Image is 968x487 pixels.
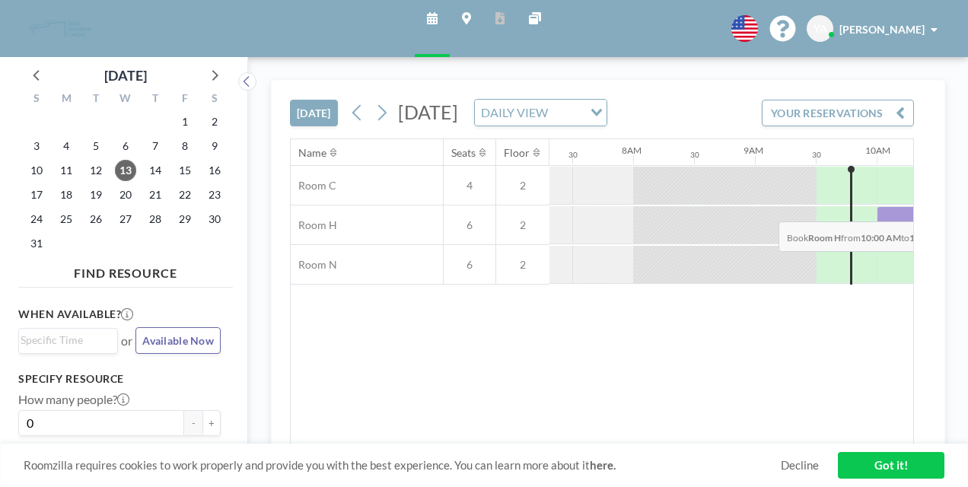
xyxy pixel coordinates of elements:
span: Monday, August 11, 2025 [56,160,77,181]
span: DAILY VIEW [478,103,551,123]
button: Available Now [135,327,221,354]
span: YA [814,22,827,36]
span: 2 [496,258,549,272]
span: Wednesday, August 20, 2025 [115,184,136,205]
span: Wednesday, August 27, 2025 [115,208,136,230]
span: Room H [291,218,337,232]
span: Friday, August 1, 2025 [174,111,196,132]
span: 4 [444,179,495,193]
div: Floor [504,146,530,160]
div: Search for option [19,329,117,352]
div: T [81,90,111,110]
span: [DATE] [398,100,458,123]
span: Saturday, August 2, 2025 [204,111,225,132]
span: Thursday, August 14, 2025 [145,160,166,181]
span: Saturday, August 23, 2025 [204,184,225,205]
span: Wednesday, August 6, 2025 [115,135,136,157]
span: Tuesday, August 12, 2025 [85,160,107,181]
span: Saturday, August 16, 2025 [204,160,225,181]
span: Sunday, August 3, 2025 [26,135,47,157]
a: here. [590,458,616,472]
span: Room N [291,258,337,272]
span: Monday, August 25, 2025 [56,208,77,230]
b: 10:00 AM [861,232,901,243]
span: 2 [496,218,549,232]
span: Tuesday, August 5, 2025 [85,135,107,157]
span: Saturday, August 30, 2025 [204,208,225,230]
span: Monday, August 4, 2025 [56,135,77,157]
div: Search for option [475,100,607,126]
div: T [140,90,170,110]
button: + [202,410,221,436]
h3: Specify resource [18,372,221,386]
span: Sunday, August 10, 2025 [26,160,47,181]
span: Wednesday, August 13, 2025 [115,160,136,181]
span: Tuesday, August 26, 2025 [85,208,107,230]
div: F [170,90,199,110]
div: S [22,90,52,110]
input: Search for option [552,103,581,123]
span: Available Now [142,334,214,347]
span: Book from to [779,221,958,252]
span: Friday, August 15, 2025 [174,160,196,181]
span: 6 [444,218,495,232]
span: Friday, August 22, 2025 [174,184,196,205]
a: Got it! [838,452,944,479]
label: How many people? [18,392,129,407]
div: 30 [690,150,699,160]
span: Friday, August 29, 2025 [174,208,196,230]
button: YOUR RESERVATIONS [762,100,914,126]
span: Room C [291,179,336,193]
div: 30 [812,150,821,160]
span: Saturday, August 9, 2025 [204,135,225,157]
span: Sunday, August 17, 2025 [26,184,47,205]
span: Sunday, August 24, 2025 [26,208,47,230]
span: or [121,333,132,349]
span: Thursday, August 21, 2025 [145,184,166,205]
span: 6 [444,258,495,272]
b: 10:30 AM [909,232,950,243]
div: Name [298,146,326,160]
span: Friday, August 8, 2025 [174,135,196,157]
input: Search for option [21,332,109,349]
div: [DATE] [104,65,147,86]
h4: FIND RESOURCE [18,259,233,281]
b: Room H [808,232,841,243]
span: [PERSON_NAME] [839,23,925,36]
div: 10AM [865,145,890,156]
button: - [184,410,202,436]
div: 30 [568,150,578,160]
div: Seats [451,146,476,160]
div: S [199,90,229,110]
span: Roomzilla requires cookies to work properly and provide you with the best experience. You can lea... [24,458,781,473]
a: Decline [781,458,819,473]
span: Monday, August 18, 2025 [56,184,77,205]
img: organization-logo [24,14,97,44]
span: Thursday, August 28, 2025 [145,208,166,230]
button: [DATE] [290,100,338,126]
span: Thursday, August 7, 2025 [145,135,166,157]
div: 8AM [622,145,642,156]
div: W [111,90,141,110]
span: 2 [496,179,549,193]
span: Sunday, August 31, 2025 [26,233,47,254]
span: Tuesday, August 19, 2025 [85,184,107,205]
div: 9AM [744,145,763,156]
div: M [52,90,81,110]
